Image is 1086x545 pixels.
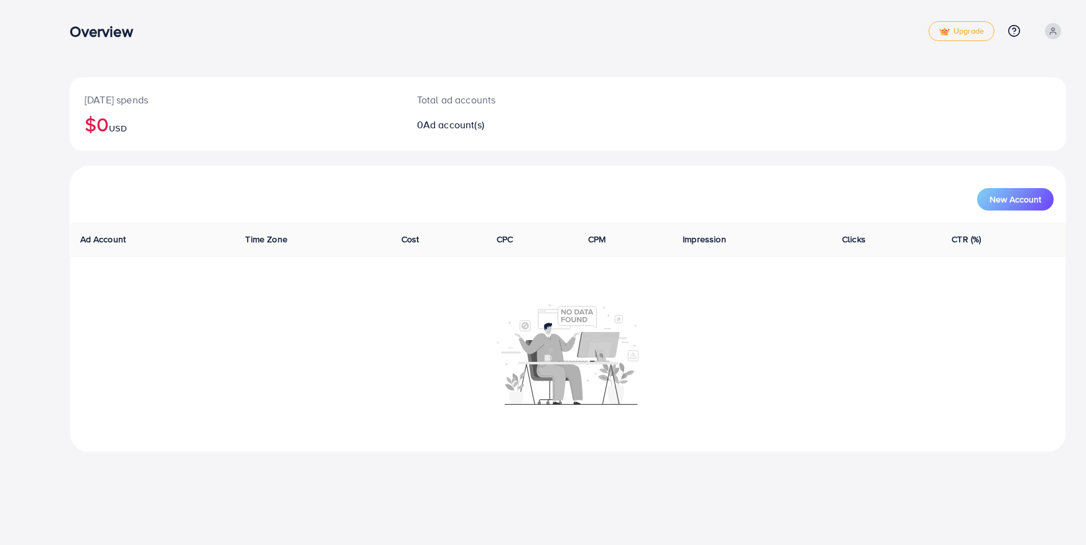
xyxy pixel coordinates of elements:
[401,233,419,245] span: Cost
[423,118,484,131] span: Ad account(s)
[842,233,866,245] span: Clicks
[85,92,387,107] p: [DATE] spends
[417,119,636,131] h2: 0
[990,195,1041,204] span: New Account
[80,233,126,245] span: Ad Account
[952,233,981,245] span: CTR (%)
[939,27,950,36] img: tick
[85,112,387,136] h2: $0
[977,188,1054,211] button: New Account
[683,233,726,245] span: Impression
[70,22,143,40] h3: Overview
[588,233,606,245] span: CPM
[939,27,984,36] span: Upgrade
[497,303,639,405] img: No account
[497,233,513,245] span: CPC
[245,233,287,245] span: Time Zone
[929,21,995,41] a: tickUpgrade
[417,92,636,107] p: Total ad accounts
[109,122,126,135] span: USD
